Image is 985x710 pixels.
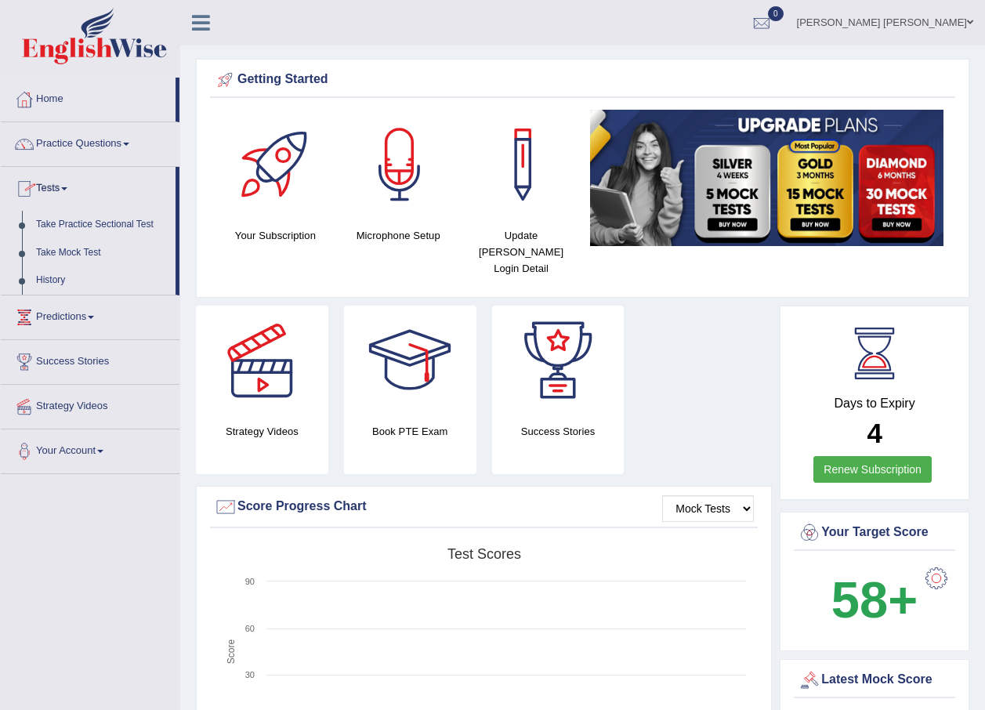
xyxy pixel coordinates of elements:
[245,577,255,586] text: 90
[798,397,951,411] h4: Days to Expiry
[29,266,176,295] a: History
[768,6,784,21] span: 0
[1,340,179,379] a: Success Stories
[245,670,255,679] text: 30
[867,418,882,448] b: 4
[345,227,452,244] h4: Microphone Setup
[447,546,521,562] tspan: Test scores
[226,639,237,665] tspan: Score
[492,423,625,440] h4: Success Stories
[1,167,176,206] a: Tests
[1,122,179,161] a: Practice Questions
[1,385,179,424] a: Strategy Videos
[222,227,329,244] h4: Your Subscription
[1,429,179,469] a: Your Account
[245,624,255,633] text: 60
[798,668,951,692] div: Latest Mock Score
[1,78,176,117] a: Home
[29,239,176,267] a: Take Mock Test
[468,227,575,277] h4: Update [PERSON_NAME] Login Detail
[813,456,932,483] a: Renew Subscription
[1,295,179,335] a: Predictions
[344,423,476,440] h4: Book PTE Exam
[29,211,176,239] a: Take Practice Sectional Test
[590,110,943,246] img: small5.jpg
[214,68,951,92] div: Getting Started
[831,571,918,628] b: 58+
[196,423,328,440] h4: Strategy Videos
[798,521,951,545] div: Your Target Score
[214,495,754,519] div: Score Progress Chart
